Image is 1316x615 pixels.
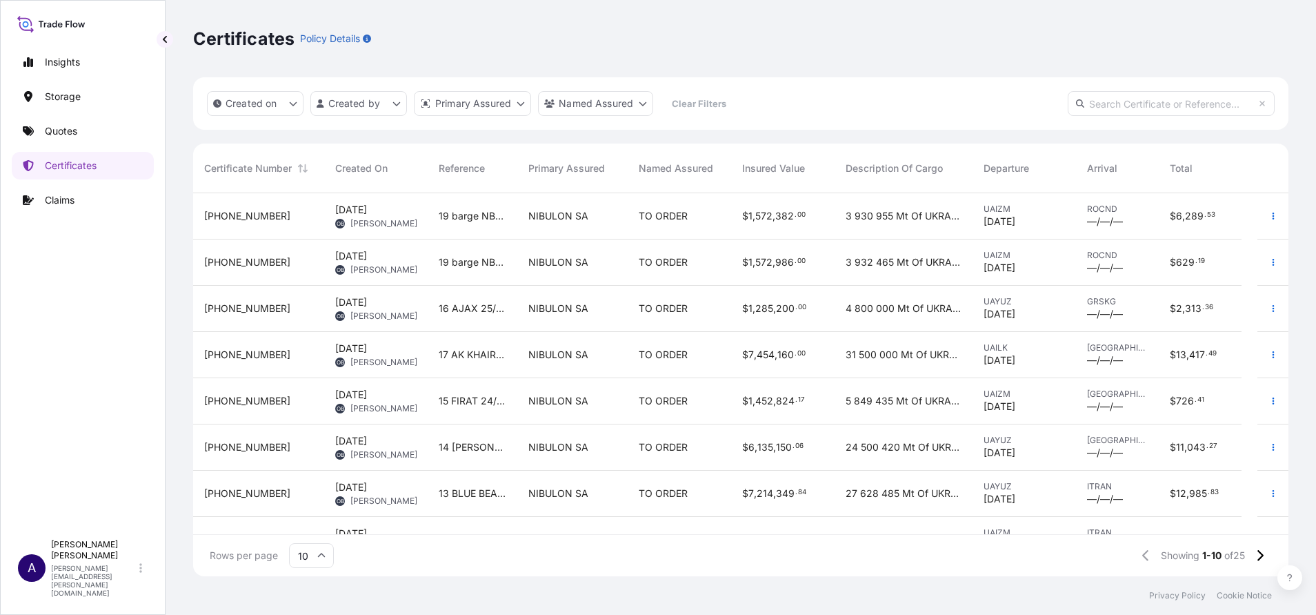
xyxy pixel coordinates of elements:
[798,305,806,310] span: 00
[742,396,748,406] span: $
[1149,590,1206,601] a: Privacy Policy
[757,350,775,360] span: 454
[335,342,367,355] span: [DATE]
[1182,304,1185,313] span: ,
[1195,259,1197,264] span: .
[1068,91,1275,116] input: Search Certificate or Reference...
[776,396,795,406] span: 824
[1087,389,1148,400] span: [GEOGRAPHIC_DATA]
[350,357,417,368] span: [PERSON_NAME]
[337,263,344,277] span: OB
[335,434,367,448] span: [DATE]
[1176,350,1186,360] span: 13
[335,480,367,494] span: [DATE]
[757,489,773,498] span: 214
[742,350,748,360] span: $
[742,489,748,498] span: $
[1202,549,1222,563] span: 1-10
[28,561,36,575] span: A
[1170,442,1176,452] span: $
[328,97,381,110] p: Created by
[1204,213,1206,217] span: .
[795,444,804,449] span: 06
[984,250,1065,261] span: UAIZM
[528,162,605,175] span: Primary Assured
[1198,259,1205,264] span: 19
[1087,261,1123,275] span: —/—/—
[1087,481,1148,492] span: ITRAN
[798,398,805,402] span: 17
[984,215,1015,228] span: [DATE]
[1185,304,1202,313] span: 313
[742,257,748,267] span: $
[846,394,961,408] span: 5 849 435 Mt Of UKRAINIAN MILLING WHEAT CROP 2025 IN BULK The Insured Value 102 The Insured Risks...
[1187,442,1206,452] span: 043
[639,533,688,547] span: TO ORDER
[528,440,588,454] span: NIBULON SA
[777,350,794,360] span: 160
[639,255,688,269] span: TO ORDER
[1087,435,1148,446] span: [GEOGRAPHIC_DATA]
[846,348,961,362] span: 31 500 000 Mt Of UKRAINIAN WHEAT IN BULK The Insured Value 102 The Insured Risks As Per GAFTA 72
[757,442,773,452] span: 135
[984,307,1015,321] span: [DATE]
[748,442,755,452] span: 6
[1087,342,1148,353] span: [GEOGRAPHIC_DATA]
[45,90,81,104] p: Storage
[752,211,755,221] span: ,
[335,249,367,263] span: [DATE]
[752,304,755,313] span: ,
[1161,549,1199,563] span: Showing
[310,91,407,116] button: createdBy Filter options
[984,446,1015,460] span: [DATE]
[755,442,757,452] span: ,
[742,304,748,313] span: $
[45,193,74,207] p: Claims
[300,32,360,46] p: Policy Details
[204,487,290,500] span: [PHONE_NUMBER]
[335,162,388,175] span: Created On
[1186,489,1189,498] span: ,
[773,396,776,406] span: ,
[12,152,154,179] a: Certificates
[984,204,1065,215] span: UAIZM
[528,487,588,500] span: NIBULON SA
[439,533,506,547] span: 8 SKY TIME 24/085
[748,211,752,221] span: 1
[846,302,961,315] span: 4 800 000 Mt Of UKRAINIAN CORN IN BULK CROP 2024 The Insured Value 102 The Insured Risks As Per G...
[204,162,292,175] span: Certificate Number
[797,259,806,264] span: 00
[335,203,367,217] span: [DATE]
[350,449,417,460] span: [PERSON_NAME]
[1176,442,1184,452] span: 11
[795,351,797,356] span: .
[639,487,688,500] span: TO ORDER
[1087,296,1148,307] span: GRSKG
[776,304,795,313] span: 200
[846,487,961,500] span: 27 628 485 Mt Of UKRAINIAN CORN CROP 2024 IN BULK The Insured Value 102 The Insured Risks As Per ...
[435,97,511,110] p: Primary Assured
[1176,257,1195,267] span: 629
[1170,396,1176,406] span: $
[748,350,754,360] span: 7
[12,48,154,76] a: Insights
[350,264,417,275] span: [PERSON_NAME]
[984,435,1065,446] span: UAYUZ
[1087,307,1123,321] span: —/—/—
[1208,490,1210,495] span: .
[528,394,588,408] span: NIBULON SA
[1184,442,1187,452] span: ,
[439,487,506,500] span: 13 BLUE BEAD 24/076
[1217,590,1272,601] p: Cookie Notice
[797,351,806,356] span: 00
[337,402,344,416] span: OB
[639,440,688,454] span: TO ORDER
[528,348,588,362] span: NIBULON SA
[797,213,806,217] span: 00
[1182,211,1185,221] span: ,
[846,209,961,223] span: 3 930 955 Mt Of UKRAINIAN CONVENTIONAL RAPESEEDS 00 CROP 2025 IN BULK The Insured Value 100
[984,492,1015,506] span: [DATE]
[846,162,943,175] span: Description Of Cargo
[755,257,772,267] span: 572
[350,403,417,414] span: [PERSON_NAME]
